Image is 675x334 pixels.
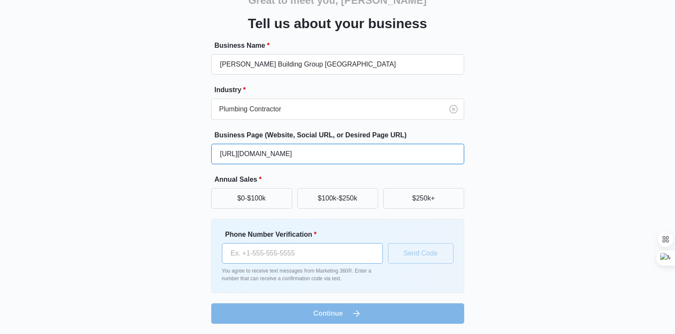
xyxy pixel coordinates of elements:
[211,188,292,209] button: $0-$100k
[383,188,464,209] button: $250k+
[211,144,464,164] input: e.g. janesplumbing.com
[225,229,386,240] label: Phone Number Verification
[248,13,427,34] h3: Tell us about your business
[447,102,460,116] button: Clear
[222,267,383,282] p: You agree to receive text messages from Marketing 360®. Enter a number that can receive a confirm...
[297,188,378,209] button: $100k-$250k
[215,174,468,185] label: Annual Sales
[211,54,464,75] input: e.g. Jane's Plumbing
[215,85,468,95] label: Industry
[215,41,468,51] label: Business Name
[215,130,468,140] label: Business Page (Website, Social URL, or Desired Page URL)
[222,243,383,264] input: Ex. +1-555-555-5555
